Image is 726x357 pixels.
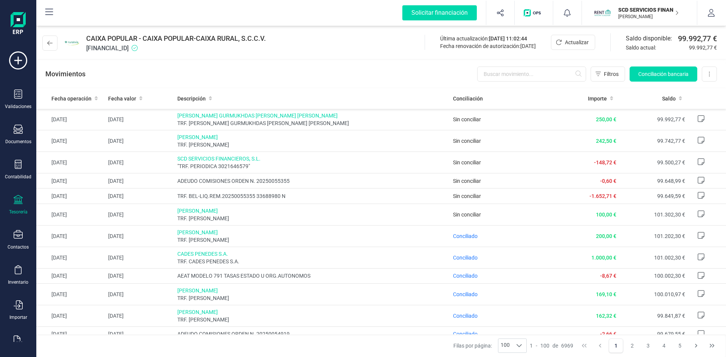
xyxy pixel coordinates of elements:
[105,225,174,247] td: [DATE]
[530,342,533,349] span: 1
[177,133,447,141] span: [PERSON_NAME]
[5,104,31,110] div: Validaciones
[36,173,105,189] td: [DATE]
[593,338,607,353] button: Previous Page
[86,33,266,44] span: CAIXA POPULAR - CAIXA POPULAR-CAIXA RURAL, S.C.C.V.
[519,1,548,25] button: Logo de OPS
[498,339,512,352] span: 100
[619,305,688,326] td: 99.841,87 €
[596,138,616,144] span: 242,50 €
[453,193,481,199] span: Sin conciliar
[453,95,483,102] span: Conciliación
[453,313,478,319] span: Conciliado
[440,42,536,50] div: Fecha renovación de autorización:
[619,283,688,305] td: 100.010,97 €
[520,43,536,49] span: [DATE]
[453,255,478,261] span: Conciliado
[177,215,447,222] span: TRF. [PERSON_NAME]
[51,95,92,102] span: Fecha operación
[105,130,174,152] td: [DATE]
[177,95,206,102] span: Descripción
[689,44,717,51] span: 99.992,77 €
[604,70,619,78] span: Filtros
[453,212,481,218] span: Sin conciliar
[705,338,719,353] button: Last Page
[552,342,558,349] span: de
[177,294,447,302] span: TRF. [PERSON_NAME]
[689,338,703,353] button: Next Page
[489,36,527,42] span: [DATE] 11:02:44
[453,138,481,144] span: Sin conciliar
[619,109,688,130] td: 99.992,77 €
[477,66,586,82] input: Buscar movimiento...
[577,338,591,353] button: First Page
[524,9,544,17] img: Logo de OPS
[36,109,105,130] td: [DATE]
[105,268,174,283] td: [DATE]
[453,291,478,297] span: Conciliado
[588,95,607,102] span: Importe
[625,338,639,353] button: Page 2
[619,326,688,342] td: 99.679,55 €
[105,305,174,326] td: [DATE]
[540,342,549,349] span: 100
[641,338,655,353] button: Page 3
[177,258,447,265] span: TRF. CADES PENEDES S.A.
[36,268,105,283] td: [DATE]
[177,287,447,294] span: [PERSON_NAME]
[393,1,486,25] button: Solicitar financiación
[36,189,105,204] td: [DATE]
[105,173,174,189] td: [DATE]
[177,155,447,162] span: SCD SERVICIOS FINANCIEROS, S.L.
[177,330,447,338] span: ADEUDO COMISIONES ORDEN N. 20250054919
[589,193,616,199] span: -1.652,71 €
[36,130,105,152] td: [DATE]
[619,173,688,189] td: 99.648,99 €
[36,247,105,268] td: [DATE]
[619,152,688,173] td: 99.500,27 €
[596,233,616,239] span: 200,00 €
[177,229,447,236] span: [PERSON_NAME]
[591,66,625,82] button: Filtros
[453,178,481,184] span: Sin conciliar
[530,342,573,349] div: -
[551,35,595,50] button: Actualizar
[108,95,136,102] span: Fecha valor
[591,1,688,25] button: SCSCD SERVICIOS FINANCIEROS SL[PERSON_NAME]
[619,247,688,268] td: 101.002,30 €
[594,159,616,165] span: -148,72 €
[678,33,717,44] span: 99.992,77 €
[596,116,616,122] span: 250,00 €
[565,39,589,46] span: Actualizar
[453,331,478,337] span: Conciliado
[609,338,623,353] button: Page 1
[105,152,174,173] td: [DATE]
[5,139,31,145] div: Documentos
[105,283,174,305] td: [DATE]
[177,207,447,215] span: [PERSON_NAME]
[105,189,174,204] td: [DATE]
[177,141,447,148] span: TRF. [PERSON_NAME]
[600,178,616,184] span: -0,60 €
[638,70,689,78] span: Conciliación bancaria
[453,116,481,122] span: Sin conciliar
[36,225,105,247] td: [DATE]
[8,279,28,285] div: Inventario
[36,283,105,305] td: [DATE]
[402,5,477,20] div: Solicitar financiación
[626,34,675,43] span: Saldo disponible:
[619,268,688,283] td: 100.002,30 €
[453,273,478,279] span: Conciliado
[618,14,679,20] p: [PERSON_NAME]
[177,272,447,280] span: AEAT MODELO 791 TASAS ESTADO U ORG.AUTONOMOS
[177,250,447,258] span: CADES PENEDES S.A.
[5,174,31,180] div: Contabilidad
[105,247,174,268] td: [DATE]
[36,204,105,225] td: [DATE]
[45,69,85,79] p: Movimientos
[618,6,679,14] p: SCD SERVICIOS FINANCIEROS SL
[8,244,29,250] div: Contactos
[86,44,266,53] span: [FINANCIAL_ID]
[177,316,447,323] span: TRF. [PERSON_NAME]
[9,209,28,215] div: Tesorería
